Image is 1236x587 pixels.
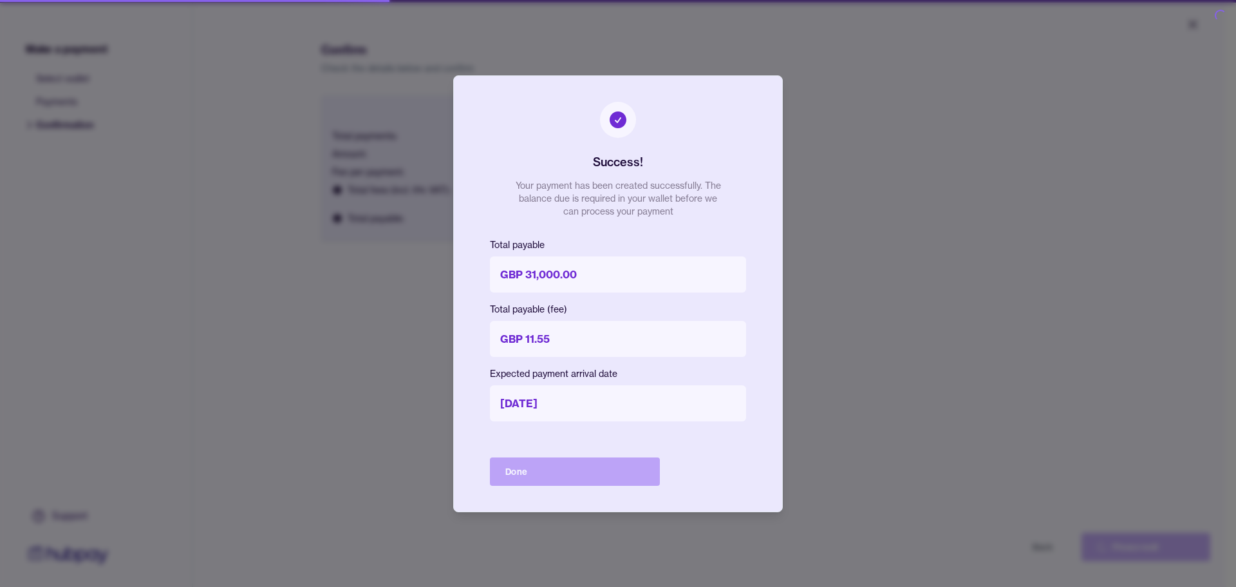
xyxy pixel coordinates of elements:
[490,238,746,251] p: Total payable
[593,153,643,171] h2: Success!
[490,367,746,380] p: Expected payment arrival date
[490,303,746,316] p: Total payable (fee)
[490,385,746,421] p: [DATE]
[490,256,746,293] p: GBP 31,000.00
[490,321,746,357] p: GBP 11.55
[515,179,721,218] p: Your payment has been created successfully. The balance due is required in your wallet before we ...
